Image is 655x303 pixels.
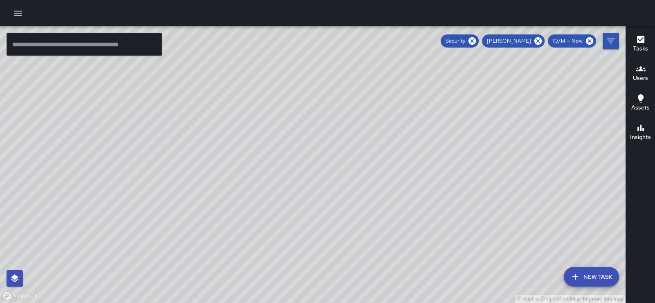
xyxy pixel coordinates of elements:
[441,34,479,48] div: Security
[564,267,619,287] button: New Task
[633,74,648,83] h6: Users
[482,34,545,48] div: [PERSON_NAME]
[548,34,596,48] div: 10/14 — Now
[626,89,655,118] button: Assets
[630,133,651,142] h6: Insights
[482,37,536,45] span: [PERSON_NAME]
[633,44,648,53] h6: Tasks
[631,103,650,112] h6: Assets
[603,33,619,49] button: Filters
[441,37,470,45] span: Security
[548,37,587,45] span: 10/14 — Now
[626,118,655,148] button: Insights
[626,59,655,89] button: Users
[626,30,655,59] button: Tasks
